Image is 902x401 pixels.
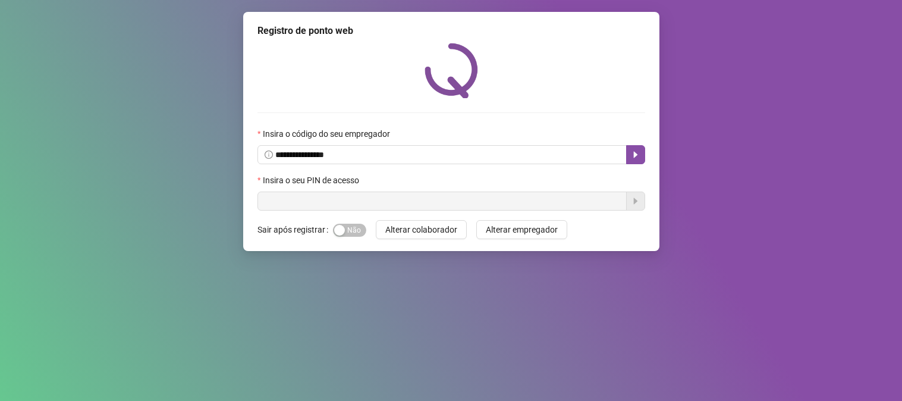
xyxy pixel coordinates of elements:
label: Insira o código do seu empregador [257,127,398,140]
button: Alterar colaborador [376,220,467,239]
label: Sair após registrar [257,220,333,239]
div: Registro de ponto web [257,24,645,38]
span: info-circle [265,151,273,159]
img: QRPoint [425,43,478,98]
button: Alterar empregador [476,220,567,239]
span: caret-right [631,150,640,159]
label: Insira o seu PIN de acesso [257,174,367,187]
span: Alterar empregador [486,223,558,236]
span: Alterar colaborador [385,223,457,236]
